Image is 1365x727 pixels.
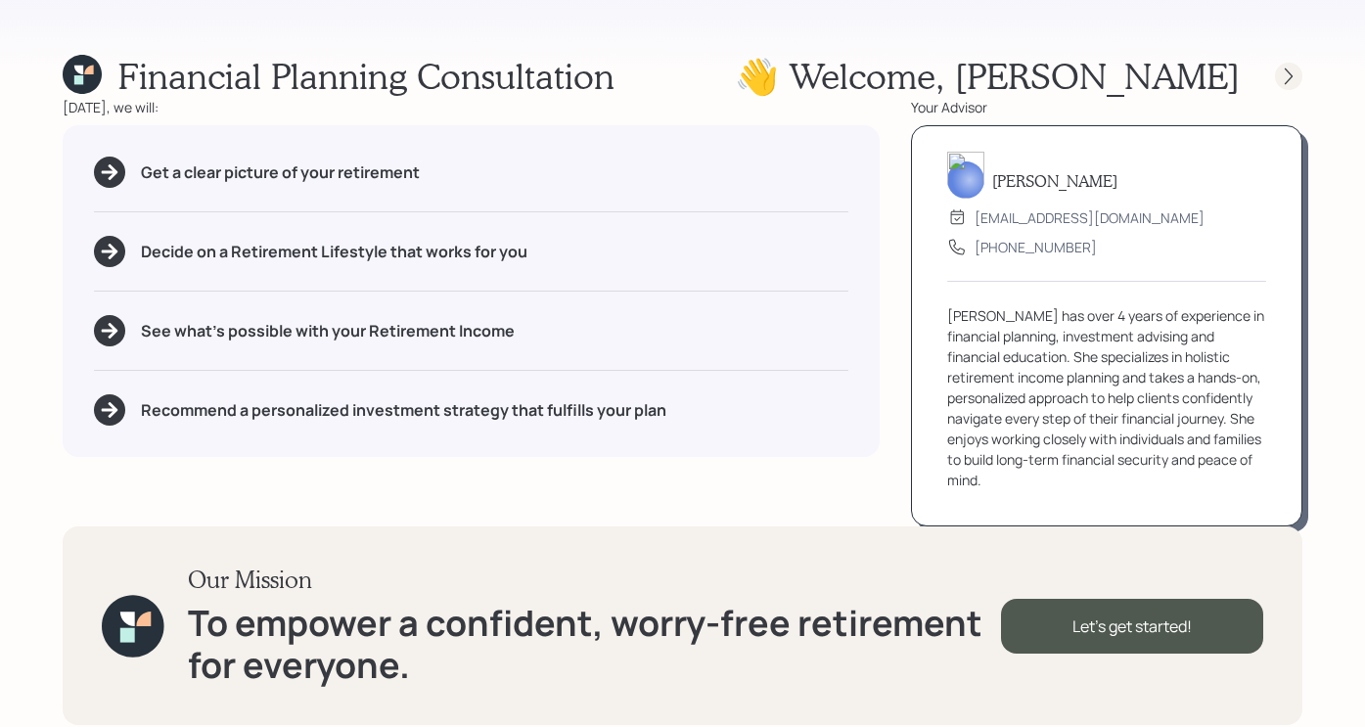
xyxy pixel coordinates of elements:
[63,97,880,117] div: [DATE], we will:
[947,152,984,199] img: aleksandra-headshot.png
[141,322,515,341] h5: See what's possible with your Retirement Income
[1001,599,1263,654] div: Let's get started!
[911,97,1302,117] div: Your Advisor
[188,566,1001,594] h3: Our Mission
[975,237,1097,257] div: [PHONE_NUMBER]
[975,207,1205,228] div: [EMAIL_ADDRESS][DOMAIN_NAME]
[141,163,420,182] h5: Get a clear picture of your retirement
[992,171,1117,190] h5: [PERSON_NAME]
[188,602,1001,686] h1: To empower a confident, worry-free retirement for everyone.
[947,305,1266,490] div: [PERSON_NAME] has over 4 years of experience in financial planning, investment advising and finan...
[141,243,527,261] h5: Decide on a Retirement Lifestyle that works for you
[735,55,1240,97] h1: 👋 Welcome , [PERSON_NAME]
[117,55,614,97] h1: Financial Planning Consultation
[141,401,666,420] h5: Recommend a personalized investment strategy that fulfills your plan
